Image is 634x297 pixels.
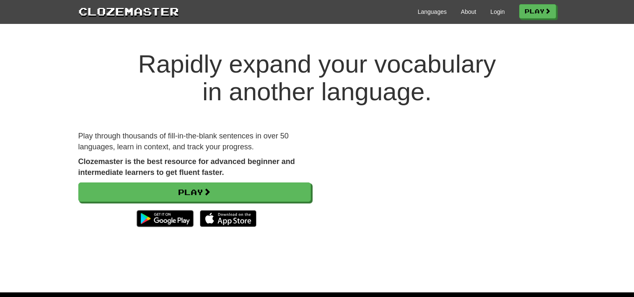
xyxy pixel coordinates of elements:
p: Play through thousands of fill-in-the-blank sentences in over 50 languages, learn in context, and... [78,131,311,152]
a: Play [78,182,311,202]
a: Languages [418,8,447,16]
strong: Clozemaster is the best resource for advanced beginner and intermediate learners to get fluent fa... [78,157,295,177]
a: Clozemaster [78,3,179,19]
img: Download_on_the_App_Store_Badge_US-UK_135x40-25178aeef6eb6b83b96f5f2d004eda3bffbb37122de64afbaef7... [200,210,256,227]
a: About [461,8,476,16]
a: Login [490,8,505,16]
a: Play [519,4,556,18]
img: Get it on Google Play [132,206,197,231]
